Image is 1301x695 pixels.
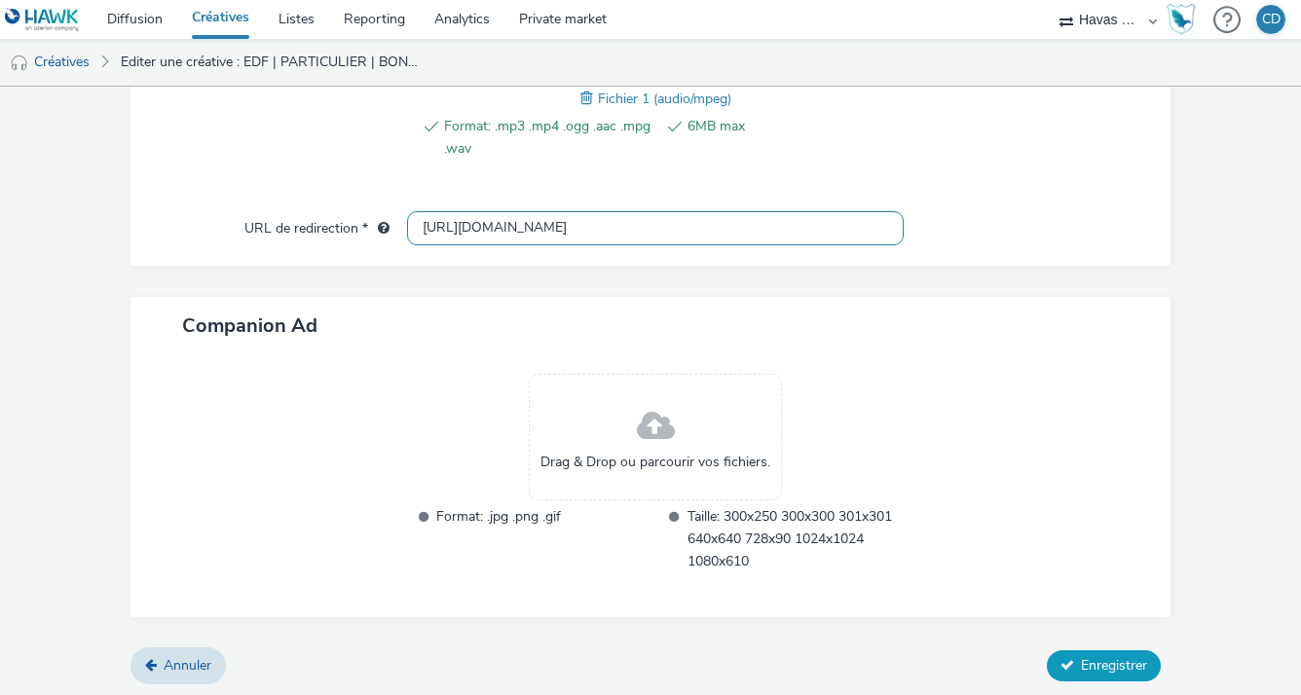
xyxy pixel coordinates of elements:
[237,211,397,238] label: URL de redirection *
[1262,5,1281,34] div: CD
[1047,650,1161,681] button: Enregistrer
[436,505,652,572] span: Format: .jpg .png .gif
[1167,4,1196,35] img: Hawk Academy
[688,505,904,572] span: Taille: 300x250 300x300 301x301 640x640 728x90 1024x1024 1080x610
[540,453,770,472] span: Drag & Drop ou parcourir vos fichiers.
[1081,656,1147,675] span: Enregistrer
[10,54,29,73] img: audio
[598,90,731,108] span: Fichier 1 (audio/mpeg)
[182,312,317,339] span: Companion Ad
[1167,4,1204,35] a: Hawk Academy
[130,647,226,684] a: Annuler
[368,219,390,238] div: L'URL de redirection sera utilisée comme URL de validation avec certains SSP et ce sera l'URL de ...
[164,656,211,675] span: Annuler
[111,39,436,86] a: Editer une créative : EDF | PARTICULIER | BONUS RENTREE SEPT | AUDIO ELSA V2
[5,8,80,32] img: undefined Logo
[444,115,652,160] span: Format: .mp3 .mp4 .ogg .aac .mpg .wav
[407,211,903,245] input: url...
[688,115,896,160] span: 6MB max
